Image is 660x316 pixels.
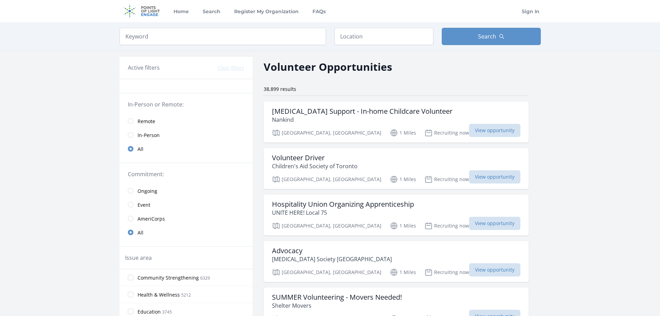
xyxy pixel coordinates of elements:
a: All [120,142,253,156]
legend: In-Person or Remote: [128,100,244,109]
span: 3745 [162,309,172,315]
a: Hospitality Union Organizing Apprenticeship UNITE HERE! Local 75 [GEOGRAPHIC_DATA], [GEOGRAPHIC_D... [264,195,529,236]
p: [MEDICAL_DATA] Society [GEOGRAPHIC_DATA] [272,255,392,263]
span: View opportunity [469,170,520,183]
span: AmeriCorps [138,215,165,222]
h2: Volunteer Opportunities [264,59,392,75]
span: Event [138,202,150,208]
legend: Issue area [125,254,152,262]
span: 38,899 results [264,86,296,92]
p: 1 Miles [390,175,416,183]
span: 6329 [200,275,210,281]
h3: SUMMER Volunteering - Movers Needed! [272,293,402,301]
p: Recruiting now [424,222,469,230]
span: In-Person [138,132,160,139]
a: [MEDICAL_DATA] Support - In-home Childcare Volunteer Nankind [GEOGRAPHIC_DATA], [GEOGRAPHIC_DATA]... [264,102,529,143]
span: All [138,229,143,236]
p: 1 Miles [390,129,416,137]
button: Search [442,28,541,45]
span: Community Strengthening [138,274,199,281]
input: Keyword [120,28,326,45]
p: UNITE HERE! Local 75 [272,208,414,217]
span: View opportunity [469,124,520,137]
a: Ongoing [120,184,253,198]
h3: Active filters [128,63,160,72]
p: [GEOGRAPHIC_DATA], [GEOGRAPHIC_DATA] [272,268,381,276]
span: Ongoing [138,188,157,195]
p: Shelter Movers [272,301,402,310]
a: In-Person [120,128,253,142]
p: [GEOGRAPHIC_DATA], [GEOGRAPHIC_DATA] [272,129,381,137]
p: Nankind [272,116,452,124]
input: Location [334,28,433,45]
p: Recruiting now [424,129,469,137]
button: Clear filters [218,65,244,71]
a: Remote [120,114,253,128]
p: Recruiting now [424,175,469,183]
a: All [120,225,253,239]
p: 1 Miles [390,268,416,276]
h3: Hospitality Union Organizing Apprenticeship [272,200,414,208]
input: Education 3745 [128,309,133,314]
a: Volunteer Driver Children's Aid Society of Toronto [GEOGRAPHIC_DATA], [GEOGRAPHIC_DATA] 1 Miles R... [264,148,529,189]
a: AmeriCorps [120,212,253,225]
h3: [MEDICAL_DATA] Support - In-home Childcare Volunteer [272,107,452,116]
h3: Advocacy [272,247,392,255]
input: Community Strengthening 6329 [128,275,133,280]
span: View opportunity [469,263,520,276]
h3: Volunteer Driver [272,154,358,162]
span: Search [478,32,496,41]
p: Recruiting now [424,268,469,276]
span: Health & Wellness [138,291,180,298]
input: Health & Wellness 5212 [128,292,133,297]
span: View opportunity [469,217,520,230]
legend: Commitment: [128,170,244,178]
a: Event [120,198,253,212]
p: Children's Aid Society of Toronto [272,162,358,170]
span: Remote [138,118,155,125]
span: Education [138,308,161,315]
p: 1 Miles [390,222,416,230]
span: 5212 [181,292,191,298]
p: [GEOGRAPHIC_DATA], [GEOGRAPHIC_DATA] [272,175,381,183]
p: [GEOGRAPHIC_DATA], [GEOGRAPHIC_DATA] [272,222,381,230]
a: Advocacy [MEDICAL_DATA] Society [GEOGRAPHIC_DATA] [GEOGRAPHIC_DATA], [GEOGRAPHIC_DATA] 1 Miles Re... [264,241,529,282]
span: All [138,146,143,153]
